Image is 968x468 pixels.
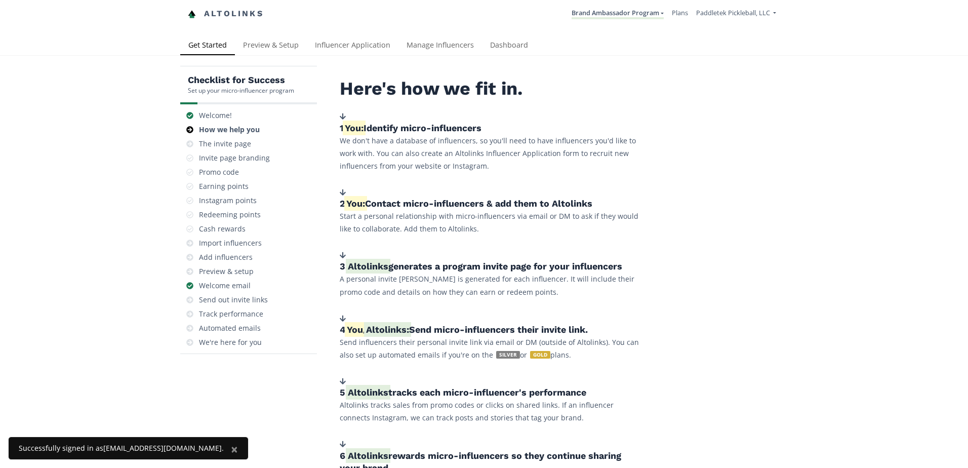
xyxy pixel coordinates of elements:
[199,153,270,163] div: Invite page branding
[672,8,688,17] a: Plans
[199,110,232,121] div: Welcome!
[346,198,365,209] span: You:
[348,450,388,461] span: Altolinks
[188,86,294,95] div: Set up your micro-influencer program
[696,8,776,20] a: Paddletek Pickleball, LLC
[340,198,643,210] h5: 2. Contact micro-influencers & add them to Altolinks
[199,167,239,177] div: Promo code
[340,260,643,272] h5: 3. generates a program invite page for your influencers
[199,238,262,248] div: Import influencers
[366,324,409,335] span: Altolinks:
[188,74,294,86] h5: Checklist for Success
[340,134,643,173] p: We don't have a database of influencers, so you'll need to have influencers you'd like to work wi...
[347,324,363,335] span: You
[199,196,257,206] div: Instagram points
[340,336,643,361] p: Send influencers their personal invite link via email or DM (outside of Altolinks). You can also ...
[199,281,251,291] div: Welcome email
[340,79,643,99] h2: Here's how we fit in.
[340,386,643,399] h5: 5. tracks each micro-influencer's performance
[199,295,268,305] div: Send out invite links
[235,36,307,56] a: Preview & Setup
[231,441,238,457] span: ×
[199,337,262,347] div: We're here for you
[398,36,482,56] a: Manage Influencers
[199,125,260,135] div: How we help you
[345,123,364,133] span: You:
[188,6,264,22] a: Altolinks
[493,350,520,360] a: SILVER
[572,8,664,19] a: Brand Ambassador Program
[199,210,261,220] div: Redeeming points
[199,323,261,333] div: Automated emails
[530,351,550,359] span: GOLD
[482,36,536,56] a: Dashboard
[527,350,550,360] a: GOLD
[348,261,388,271] span: Altolinks
[199,181,249,191] div: Earning points
[348,387,388,398] span: Altolinks
[180,36,235,56] a: Get Started
[19,443,224,453] div: Successfully signed in as [EMAIL_ADDRESS][DOMAIN_NAME] .
[340,324,643,336] h5: 4. / Send micro-influencers their invite link.
[340,272,643,298] p: A personal invite [PERSON_NAME] is generated for each influencer. It will include their promo cod...
[199,309,263,319] div: Track performance
[496,351,520,359] span: SILVER
[188,10,196,18] img: favicon-32x32.png
[340,210,643,235] p: Start a personal relationship with micro-influencers via email or DM to ask if they would like to...
[199,224,246,234] div: Cash rewards
[199,139,251,149] div: The invite page
[199,266,254,277] div: Preview & setup
[199,252,253,262] div: Add influencers
[221,437,248,461] button: Close
[340,399,643,424] p: Altolinks tracks sales from promo codes or clicks on shared links. If an influencer connects Inst...
[307,36,398,56] a: Influencer Application
[696,8,770,17] span: Paddletek Pickleball, LLC
[340,122,643,134] h5: 1. Identify micro-influencers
